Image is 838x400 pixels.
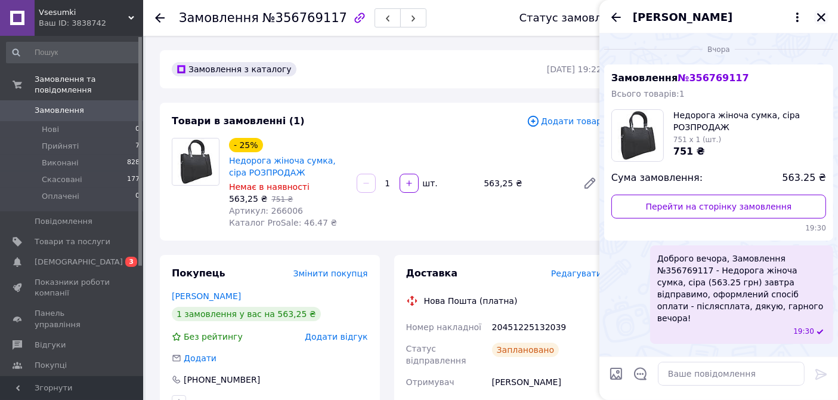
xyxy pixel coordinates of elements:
[184,353,217,363] span: Додати
[305,332,367,341] span: Додати відгук
[172,62,296,76] div: Замовлення з каталогу
[604,43,833,55] div: 11.08.2025
[42,191,79,202] span: Оплачені
[633,366,648,381] button: Відкрити шаблони відповідей
[633,10,732,25] span: [PERSON_NAME]
[229,194,267,204] span: 563,25 ₴
[421,295,521,307] div: Нова Пошта (платна)
[35,277,110,299] span: Показники роботи компанії
[814,10,828,24] button: Закрити
[520,12,629,24] div: Статус замовлення
[135,191,140,202] span: 0
[271,195,293,204] span: 751 ₴
[178,139,213,185] img: Недорога жіноча сумка, сіра РОЗПРОДАЖ
[406,344,466,365] span: Статус відправлення
[35,308,110,330] span: Панель управління
[42,158,79,168] span: Виконані
[6,42,141,63] input: Пошук
[135,141,140,152] span: 7
[479,175,573,192] div: 563,25 ₴
[490,316,604,338] div: 20451225132039
[127,158,140,168] span: 828
[611,171,703,185] span: Сума замовлення:
[39,18,143,29] div: Ваш ID: 3838742
[547,64,602,74] time: [DATE] 19:22
[633,10,805,25] button: [PERSON_NAME]
[35,74,143,96] span: Замовлення та повідомлення
[229,206,303,216] span: Артикул: 266006
[172,307,321,321] div: 1 замовлення у вас на 563,25 ₴
[229,138,263,152] div: - 25%
[657,253,826,324] span: Доброго вечора, Замовлення №356769117 - Недорога жіноча сумка, сіра (563.25 грн) завтра відправим...
[578,171,602,195] a: Редагувати
[42,124,59,135] span: Нові
[229,218,337,227] span: Каталог ProSale: 46.47 ₴
[35,360,67,371] span: Покупці
[406,322,482,332] span: Номер накладної
[703,45,735,55] span: Вчора
[127,174,140,185] span: 177
[618,110,657,161] img: 5135182570_w100_h100_nedorogaya-zhenskaya-sumka.jpg
[35,257,123,267] span: [DEMOGRAPHIC_DATA]
[35,105,84,116] span: Замовлення
[155,12,165,24] div: Повернутися назад
[135,124,140,135] span: 0
[611,89,685,99] span: Всього товарів: 1
[229,156,336,177] a: Недорога жіноча сумка, сіра РОЗПРОДАЖ
[490,371,604,393] div: [PERSON_NAME]
[611,223,826,233] span: 19:30 11.08.2025
[35,236,110,247] span: Товари та послуги
[783,171,826,185] span: 563.25 ₴
[262,11,347,25] span: №356769117
[609,10,623,24] button: Назад
[611,72,749,84] span: Замовлення
[35,216,92,227] span: Повідомлення
[673,146,705,157] span: 751 ₴
[172,291,241,301] a: [PERSON_NAME]
[673,136,721,144] span: 751 x 1 (шт.)
[492,343,559,357] div: Заплановано
[183,374,261,386] div: [PHONE_NUMBER]
[678,72,749,84] span: № 356769117
[673,109,826,133] span: Недорога жіноча сумка, сіра РОЗПРОДАЖ
[179,11,259,25] span: Замовлення
[611,195,826,219] a: Перейти на сторінку замовлення
[125,257,137,267] span: 3
[551,269,602,278] span: Редагувати
[406,267,458,279] span: Доставка
[229,182,310,192] span: Немає в наявності
[172,115,305,127] span: Товари в замовленні (1)
[35,340,66,350] span: Відгуки
[293,269,368,278] span: Змінити покупця
[793,327,814,337] span: 19:30 11.08.2025
[42,141,79,152] span: Прийняті
[172,267,225,279] span: Покупець
[420,177,439,189] div: шт.
[406,377,454,387] span: Отримувач
[39,7,128,18] span: Vsesumki
[42,174,82,185] span: Скасовані
[527,115,602,128] span: Додати товар
[184,332,243,341] span: Без рейтингу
